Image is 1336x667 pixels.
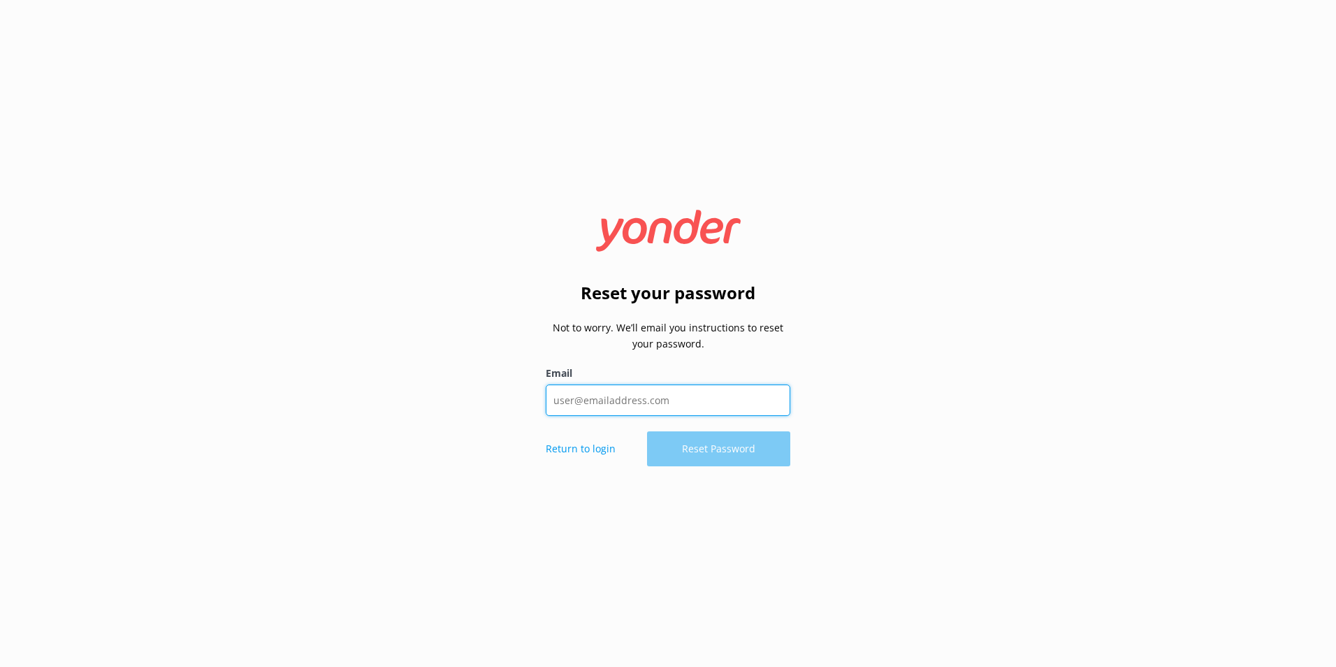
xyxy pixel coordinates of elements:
a: Return to login [546,441,616,457]
h2: Reset your password [546,280,790,306]
label: Email [546,366,790,381]
input: user@emailaddress.com [546,385,790,416]
p: Not to worry. We’ll email you instructions to reset your password. [546,320,790,352]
